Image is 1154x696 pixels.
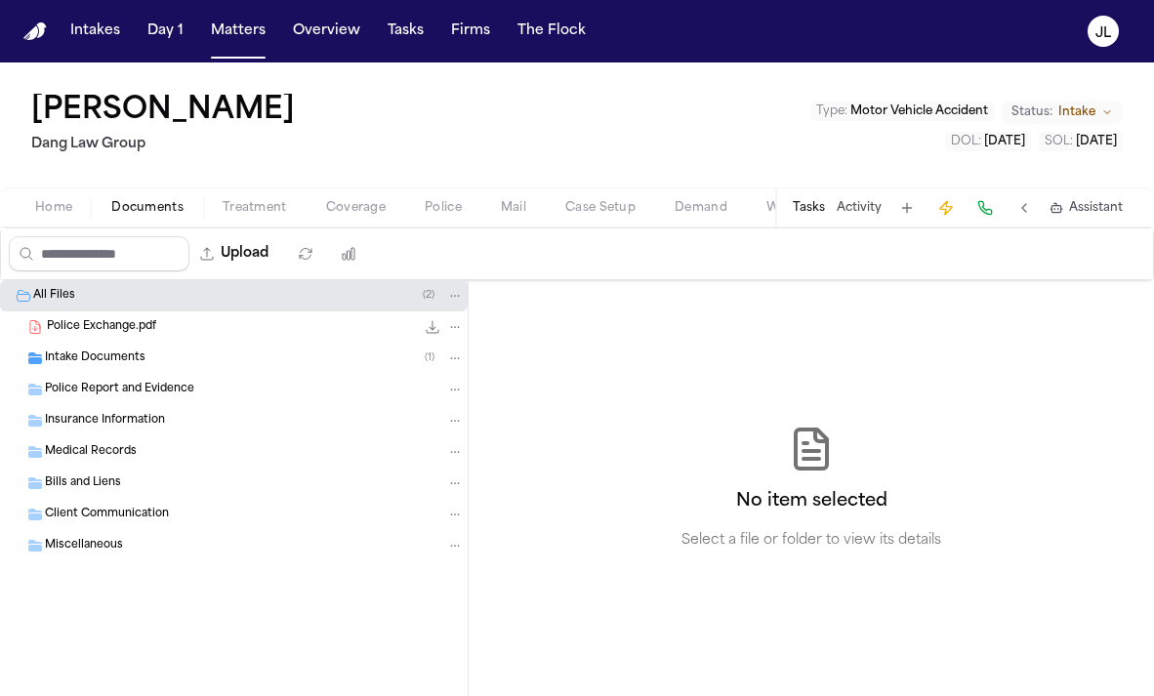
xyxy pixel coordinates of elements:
button: Assistant [1050,200,1123,216]
button: Change status from Intake [1002,101,1123,124]
button: The Flock [510,14,594,49]
button: Day 1 [140,14,191,49]
input: Search files [9,236,189,271]
span: Police [425,200,462,216]
span: Motor Vehicle Accident [850,105,988,117]
button: Firms [443,14,498,49]
button: Activity [837,200,882,216]
span: [DATE] [984,136,1025,147]
span: Bills and Liens [45,475,121,492]
span: Documents [111,200,184,216]
span: Coverage [326,200,386,216]
span: Case Setup [565,200,636,216]
span: Miscellaneous [45,538,123,554]
span: Demand [675,200,727,216]
button: Tasks [380,14,432,49]
span: Treatment [223,200,287,216]
button: Add Task [893,194,921,222]
img: Finch Logo [23,22,47,41]
span: Mail [501,200,526,216]
button: Create Immediate Task [932,194,960,222]
span: Home [35,200,72,216]
button: Edit Type: Motor Vehicle Accident [810,102,994,121]
span: Intake [1058,104,1095,120]
span: Status: [1011,104,1052,120]
button: Tasks [793,200,825,216]
span: Client Communication [45,507,169,523]
button: Intakes [62,14,128,49]
button: Matters [203,14,273,49]
button: Download Police Exchange.pdf [423,317,442,337]
button: Overview [285,14,368,49]
span: Police Exchange.pdf [47,319,156,336]
button: Edit DOL: 2025-08-07 [945,132,1031,151]
span: Workspaces [766,200,842,216]
span: Medical Records [45,444,137,461]
button: Make a Call [971,194,999,222]
span: ( 1 ) [425,352,434,363]
button: Upload [189,236,280,271]
span: Assistant [1069,200,1123,216]
span: Police Report and Evidence [45,382,194,398]
span: [DATE] [1076,136,1117,147]
h2: No item selected [736,488,887,515]
p: Select a file or folder to view its details [681,531,941,551]
span: SOL : [1045,136,1073,147]
span: ( 2 ) [423,290,434,301]
span: Insurance Information [45,413,165,430]
a: Home [23,22,47,41]
span: All Files [33,288,75,305]
button: Edit matter name [31,94,295,129]
h1: [PERSON_NAME] [31,94,295,129]
span: Type : [816,105,847,117]
button: Edit SOL: 2027-08-07 [1039,132,1123,151]
h2: Dang Law Group [31,133,303,156]
span: DOL : [951,136,981,147]
span: Intake Documents [45,350,145,367]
